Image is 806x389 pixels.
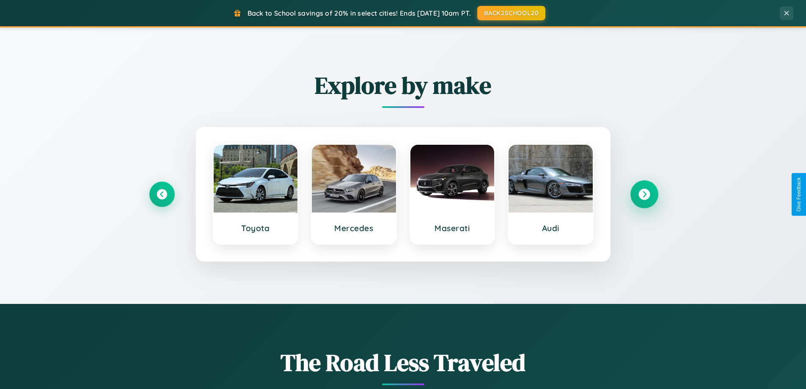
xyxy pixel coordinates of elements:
[320,223,388,233] h3: Mercedes
[517,223,584,233] h3: Audi
[477,6,545,20] button: BACK2SCHOOL20
[149,346,657,379] h1: The Road Less Traveled
[796,177,802,212] div: Give Feedback
[222,223,289,233] h3: Toyota
[419,223,486,233] h3: Maserati
[248,9,471,17] span: Back to School savings of 20% in select cities! Ends [DATE] 10am PT.
[149,69,657,102] h2: Explore by make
